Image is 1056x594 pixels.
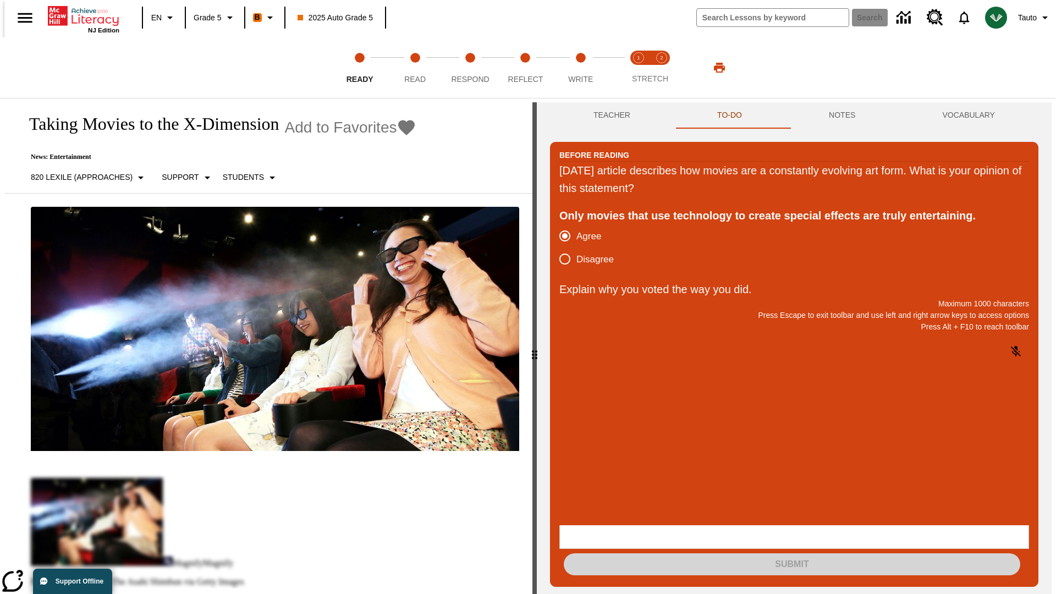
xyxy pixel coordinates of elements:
[660,55,663,61] text: 2
[4,102,532,588] div: reading
[950,3,978,32] a: Notifications
[568,75,593,84] span: Write
[646,37,678,98] button: Stretch Respond step 2 of 2
[18,153,416,161] p: News: Entertainment
[890,3,920,33] a: Data Center
[1018,12,1037,24] span: Tauto
[404,75,426,84] span: Read
[146,8,182,28] button: Language: EN, Select a language
[255,10,260,24] span: B
[674,102,785,129] button: TO-DO
[576,252,614,267] span: Disagree
[576,229,601,244] span: Agree
[48,4,119,34] div: Home
[785,102,899,129] button: NOTES
[508,75,543,84] span: Reflect
[298,12,373,24] span: 2025 Auto Grade 5
[532,102,537,594] div: Press Enter or Spacebar and then press right and left arrow keys to move the slider
[697,9,849,26] input: search field
[550,102,1038,129] div: Instructional Panel Tabs
[559,207,1029,224] div: Only movies that use technology to create special effects are truly entertaining.
[31,172,133,183] p: 820 Lexile (Approaches)
[285,119,397,136] span: Add to Favorites
[559,298,1029,310] p: Maximum 1000 characters
[346,75,373,84] span: Ready
[328,37,392,98] button: Ready step 1 of 5
[383,37,447,98] button: Read step 2 of 5
[637,55,640,61] text: 1
[194,12,222,24] span: Grade 5
[157,168,218,188] button: Scaffolds, Support
[559,321,1029,333] p: Press Alt + F10 to reach toolbar
[189,8,241,28] button: Grade: Grade 5, Select a grade
[985,7,1007,29] img: avatar image
[249,8,281,28] button: Boost Class color is orange. Change class color
[559,149,629,161] h2: Before Reading
[632,74,668,83] span: STRETCH
[550,102,674,129] button: Teacher
[285,118,417,137] button: Add to Favorites - Taking Movies to the X-Dimension
[451,75,489,84] span: Respond
[559,310,1029,321] p: Press Escape to exit toolbar and use left and right arrow keys to access options
[9,2,41,34] button: Open side menu
[559,162,1029,197] div: [DATE] article describes how movies are a constantly evolving art form. What is your opinion of t...
[26,168,152,188] button: Select Lexile, 820 Lexile (Approaches)
[56,577,103,585] span: Support Offline
[1014,8,1056,28] button: Profile/Settings
[920,3,950,32] a: Resource Center, Will open in new tab
[623,37,654,98] button: Stretch Read step 1 of 2
[549,37,613,98] button: Write step 5 of 5
[88,27,119,34] span: NJ Edition
[702,58,737,78] button: Print
[218,168,283,188] button: Select Student
[978,3,1014,32] button: Select a new avatar
[537,102,1052,594] div: activity
[33,569,112,594] button: Support Offline
[493,37,557,98] button: Reflect step 4 of 5
[162,172,199,183] p: Support
[31,207,519,451] img: Panel in front of the seats sprays water mist to the happy audience at a 4DX-equipped theater.
[559,224,623,271] div: poll
[438,37,502,98] button: Respond step 3 of 5
[151,12,162,24] span: EN
[223,172,264,183] p: Students
[899,102,1038,129] button: VOCABULARY
[18,114,279,134] h1: Taking Movies to the X-Dimension
[559,280,1029,298] p: Explain why you voted the way you did.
